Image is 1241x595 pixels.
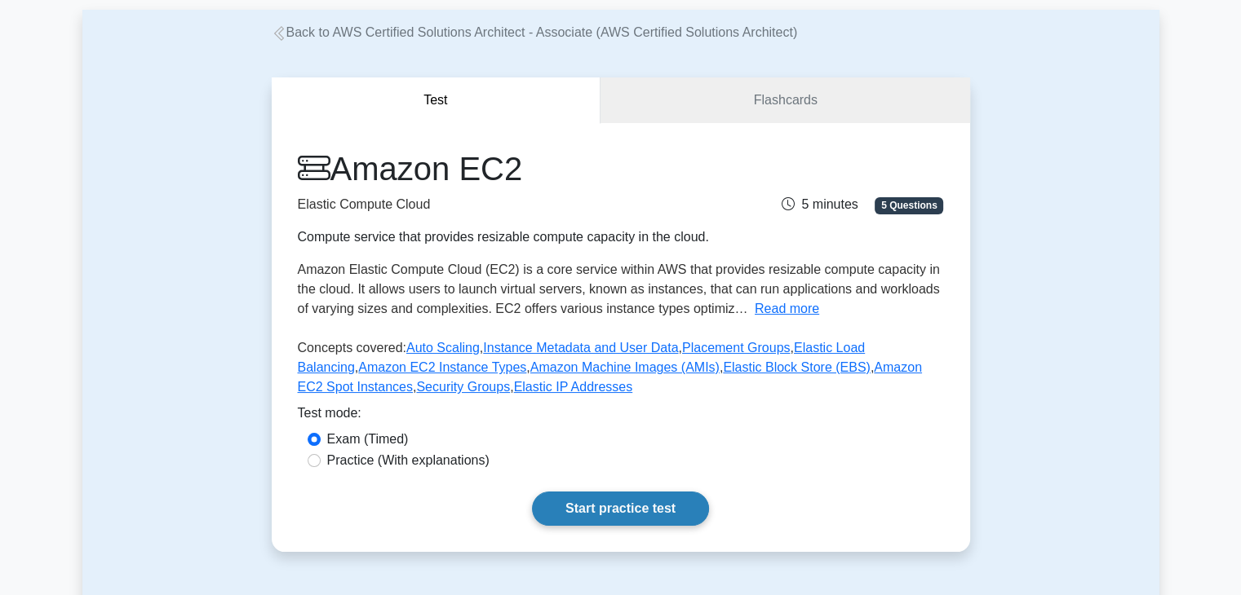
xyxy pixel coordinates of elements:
[532,491,709,526] a: Start practice test
[875,197,943,214] span: 5 Questions
[514,380,633,394] a: Elastic IP Addresses
[298,227,722,247] div: Compute service that provides resizable compute capacity in the cloud.
[483,341,678,355] a: Instance Metadata and User Data
[406,341,480,355] a: Auto Scaling
[272,77,601,124] button: Test
[327,451,490,470] label: Practice (With explanations)
[723,360,871,374] a: Elastic Block Store (EBS)
[298,338,944,403] p: Concepts covered: , , , , , , , , ,
[601,77,969,124] a: Flashcards
[755,299,819,319] button: Read more
[298,403,944,430] div: Test mode:
[530,360,720,374] a: Amazon Machine Images (AMIs)
[682,341,791,355] a: Placement Groups
[298,262,940,315] span: Amazon Elastic Compute Cloud (EC2) is a core service within AWS that provides resizable compute c...
[298,149,722,188] h1: Amazon EC2
[416,380,510,394] a: Security Groups
[327,430,409,449] label: Exam (Timed)
[298,195,722,214] p: Elastic Compute Cloud
[358,360,526,374] a: Amazon EC2 Instance Types
[782,197,858,211] span: 5 minutes
[272,25,798,39] a: Back to AWS Certified Solutions Architect - Associate (AWS Certified Solutions Architect)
